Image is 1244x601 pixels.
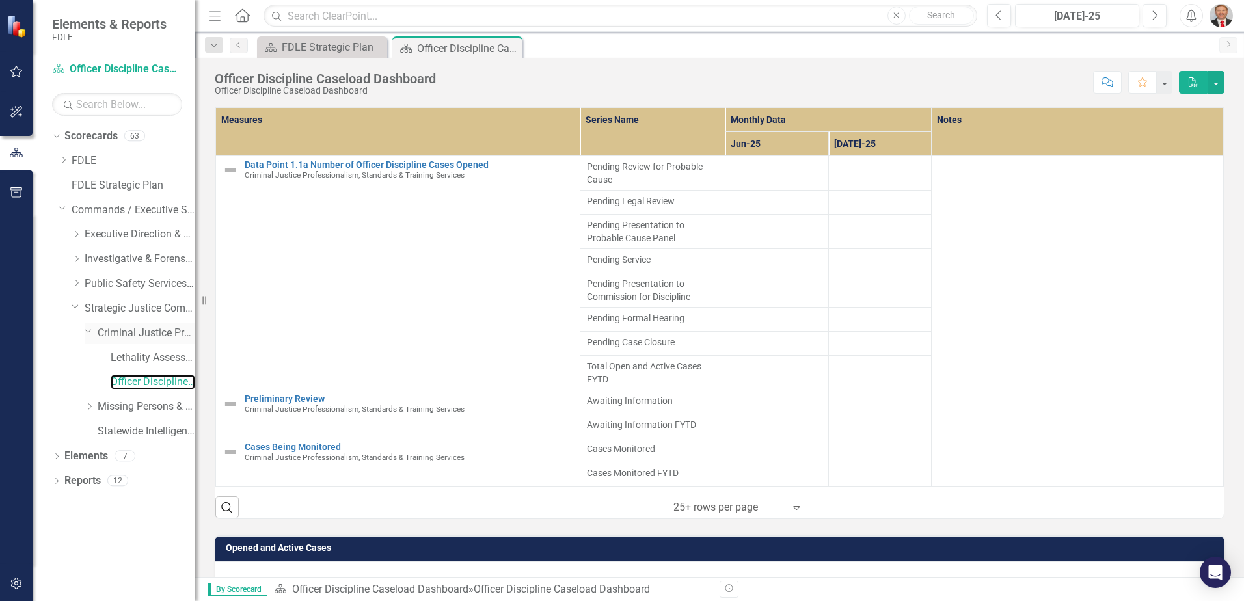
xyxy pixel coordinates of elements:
[1020,8,1135,24] div: [DATE]-25
[587,360,718,386] span: Total Open and Active Cases FYTD
[1015,4,1139,27] button: [DATE]-25
[72,203,195,218] a: Commands / Executive Support Branch
[580,308,725,332] td: Double-Click to Edit
[587,194,718,207] span: Pending Legal Review
[216,156,580,390] td: Double-Click to Edit Right Click for Context Menu
[260,39,384,55] a: FDLE Strategic Plan
[725,156,828,191] td: Double-Click to Edit
[828,215,931,249] td: Double-Click to Edit
[909,7,974,25] button: Search
[1210,4,1233,27] img: Brett Kirkland
[725,249,828,273] td: Double-Click to Edit
[215,86,436,96] div: Officer Discipline Caseload Dashboard
[98,399,195,414] a: Missing Persons & Offender Enforcement
[223,162,238,178] img: Not Defined
[1200,557,1231,588] div: Open Intercom Messenger
[587,219,718,245] span: Pending Presentation to Probable Cause Panel
[85,227,195,242] a: Executive Direction & Business Support
[98,424,195,439] a: Statewide Intelligence
[725,308,828,332] td: Double-Click to Edit
[587,253,718,266] span: Pending Service
[52,32,167,42] small: FDLE
[223,444,238,460] img: Not Defined
[64,474,101,488] a: Reports
[98,326,195,341] a: Criminal Justice Professionalism, Standards & Training Services
[927,10,955,20] span: Search
[828,308,931,332] td: Double-Click to Edit
[282,39,384,55] div: FDLE Strategic Plan
[725,390,828,414] td: Double-Click to Edit
[580,156,725,191] td: Double-Click to Edit
[932,438,1224,487] td: Double-Click to Edit
[115,451,135,462] div: 7
[587,277,718,303] span: Pending Presentation to Commission for Discipline
[932,156,1224,390] td: Double-Click to Edit
[725,438,828,462] td: Double-Click to Edit
[223,396,238,412] img: Not Defined
[107,475,128,487] div: 12
[124,131,145,142] div: 63
[292,583,468,595] a: Officer Discipline Caseload Dashboard
[725,273,828,308] td: Double-Click to Edit
[245,170,465,180] span: Criminal Justice Professionalism, Standards & Training Services
[587,442,718,455] span: Cases Monitored
[587,160,718,186] span: Pending Review for Probable Cause
[932,390,1224,438] td: Double-Click to Edit
[245,405,465,414] span: Criminal Justice Professionalism, Standards & Training Services
[226,543,1218,553] h3: Opened and Active Cases
[52,93,182,116] input: Search Below...
[245,453,465,462] span: Criminal Justice Professionalism, Standards & Training Services
[725,332,828,356] td: Double-Click to Edit
[828,156,931,191] td: Double-Click to Edit
[580,191,725,215] td: Double-Click to Edit
[417,40,519,57] div: Officer Discipline Caseload Dashboard
[828,273,931,308] td: Double-Click to Edit
[245,160,573,170] a: Data Point 1.1a Number of Officer Discipline Cases Opened
[52,62,182,77] a: Officer Discipline Caseload Dashboard
[587,336,718,349] span: Pending Case Closure
[580,215,725,249] td: Double-Click to Edit
[828,249,931,273] td: Double-Click to Edit
[52,16,167,32] span: Elements & Reports
[208,583,267,596] span: By Scorecard
[245,394,573,404] a: Preliminary Review
[587,418,718,431] span: Awaiting Information FYTD
[264,5,977,27] input: Search ClearPoint...
[580,438,725,462] td: Double-Click to Edit
[216,390,580,438] td: Double-Click to Edit Right Click for Context Menu
[85,252,195,267] a: Investigative & Forensic Services Command
[85,301,195,316] a: Strategic Justice Command
[587,466,718,479] span: Cases Monitored FYTD
[828,191,931,215] td: Double-Click to Edit
[725,215,828,249] td: Double-Click to Edit
[580,249,725,273] td: Double-Click to Edit
[828,390,931,414] td: Double-Click to Edit
[580,332,725,356] td: Double-Click to Edit
[216,438,580,487] td: Double-Click to Edit Right Click for Context Menu
[64,129,118,144] a: Scorecards
[64,449,108,464] a: Elements
[474,583,650,595] div: Officer Discipline Caseload Dashboard
[587,394,718,407] span: Awaiting Information
[828,438,931,462] td: Double-Click to Edit
[587,312,718,325] span: Pending Formal Hearing
[274,582,710,597] div: »
[828,332,931,356] td: Double-Click to Edit
[215,72,436,86] div: Officer Discipline Caseload Dashboard
[725,191,828,215] td: Double-Click to Edit
[111,351,195,366] a: Lethality Assessment Tracking
[72,178,195,193] a: FDLE Strategic Plan
[72,154,195,168] a: FDLE
[7,15,29,38] img: ClearPoint Strategy
[245,442,573,452] a: Cases Being Monitored
[85,276,195,291] a: Public Safety Services Command
[580,273,725,308] td: Double-Click to Edit
[111,375,195,390] a: Officer Discipline Caseload Dashboard
[580,390,725,414] td: Double-Click to Edit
